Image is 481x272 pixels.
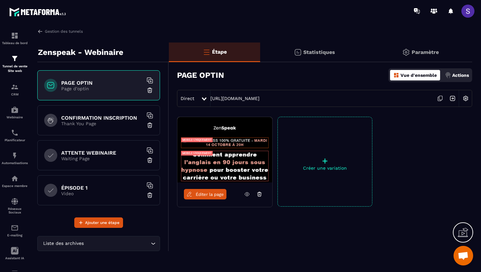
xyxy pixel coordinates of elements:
[42,240,85,247] span: Liste des archives
[203,48,210,56] img: bars-o.4a397970.svg
[37,28,43,34] img: arrow
[2,242,28,265] a: Assistant IA
[196,192,224,197] span: Éditer la page
[445,72,451,78] img: actions.d6e523a2.png
[303,49,335,55] p: Statistiques
[210,96,259,101] a: [URL][DOMAIN_NAME]
[61,80,143,86] h6: PAGE OPTIN
[454,246,473,265] div: Ouvrir le chat
[11,129,19,137] img: scheduler
[2,147,28,170] a: automationsautomationsAutomatisations
[61,185,143,191] h6: ÉPISODE 1
[2,256,28,260] p: Assistant IA
[294,48,302,56] img: stats.20deebd0.svg
[2,161,28,165] p: Automatisations
[61,191,143,196] p: Video
[147,157,153,163] img: trash
[61,115,143,121] h6: CONFIRMATION INSCRIPTION
[11,224,19,232] img: email
[401,73,437,78] p: Vue d'ensemble
[38,46,123,59] p: Zenspeak - Webinaire
[11,152,19,160] img: automations
[11,55,19,62] img: formation
[446,92,459,105] img: arrow-next.bcc2205e.svg
[11,175,19,182] img: automations
[2,93,28,96] p: CRM
[11,106,19,114] img: automations
[181,96,194,101] span: Direct
[147,87,153,93] img: trash
[2,50,28,78] a: formationformationTunnel de vente Site web
[2,207,28,214] p: Réseaux Sociaux
[11,197,19,205] img: social-network
[2,138,28,142] p: Planificateur
[2,41,28,45] p: Tableau de bord
[147,122,153,128] img: trash
[402,48,410,56] img: setting-gr.5f69749f.svg
[2,193,28,219] a: social-networksocial-networkRéseaux Sociaux
[2,115,28,119] p: Webinaire
[61,86,143,91] p: Page d'optin
[2,101,28,124] a: automationsautomationsWebinaire
[2,78,28,101] a: formationformationCRM
[9,6,68,18] img: logo
[278,156,372,165] p: +
[37,236,160,251] div: Search for option
[61,150,143,156] h6: ATTENTE WEBINAIRE
[2,219,28,242] a: emailemailE-mailing
[452,73,469,78] p: Actions
[2,124,28,147] a: schedulerschedulerPlanificateur
[37,28,83,34] a: Gestion des tunnels
[212,49,227,55] p: Étape
[177,117,272,182] img: image
[2,233,28,237] p: E-mailing
[61,121,143,126] p: Thank You Page
[2,184,28,188] p: Espace membre
[11,32,19,40] img: formation
[85,240,149,247] input: Search for option
[74,217,123,228] button: Ajouter une étape
[2,27,28,50] a: formationformationTableau de bord
[184,189,226,199] a: Éditer la page
[177,71,224,80] h3: PAGE OPTIN
[412,49,439,55] p: Paramètre
[61,156,143,161] p: Waiting Page
[459,92,472,105] img: setting-w.858f3a88.svg
[2,64,28,73] p: Tunnel de vente Site web
[278,165,372,171] p: Créer une variation
[85,219,119,226] span: Ajouter une étape
[147,192,153,198] img: trash
[393,72,399,78] img: dashboard-orange.40269519.svg
[2,170,28,193] a: automationsautomationsEspace membre
[11,83,19,91] img: formation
